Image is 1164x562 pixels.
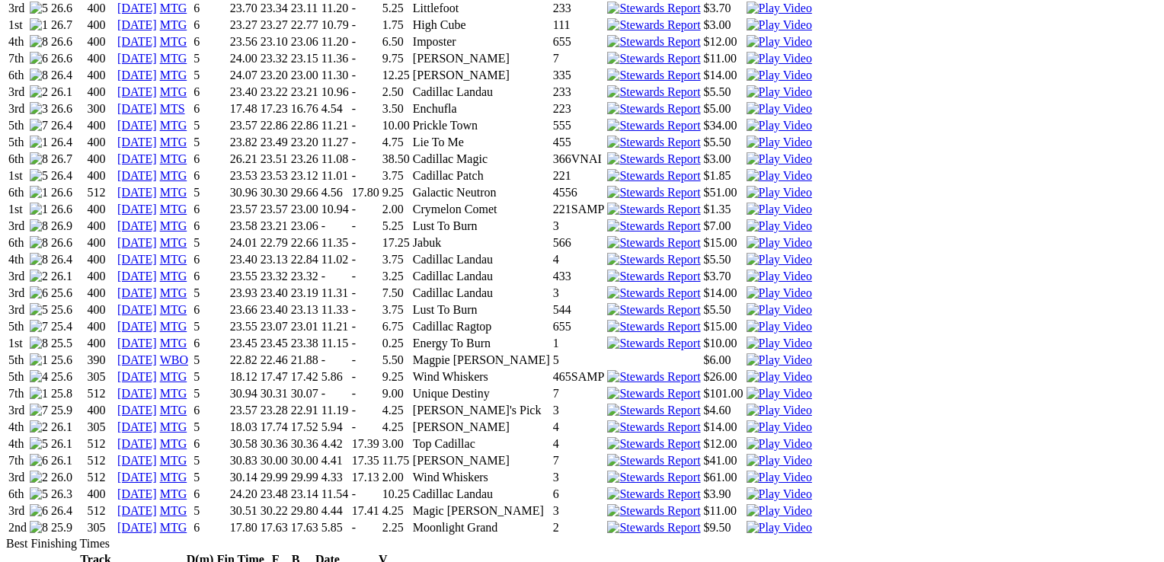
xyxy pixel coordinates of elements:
td: 5 [193,68,228,83]
img: Stewards Report [607,454,700,468]
a: [DATE] [117,152,157,165]
img: 7 [30,119,48,133]
img: 5 [30,303,48,317]
a: MTG [160,35,187,48]
td: $11.00 [703,51,744,66]
img: Stewards Report [607,2,700,15]
a: View replay [747,286,812,299]
a: MTG [160,152,187,165]
td: 6 [193,1,228,16]
a: [DATE] [117,203,157,216]
td: 555 [552,118,606,133]
td: 22.86 [290,118,319,133]
a: [DATE] [117,136,157,148]
a: View replay [747,69,812,81]
td: 23.21 [290,85,319,100]
img: Play Video [747,152,812,166]
a: View replay [747,303,812,316]
td: 6 [193,101,228,117]
img: Play Video [747,320,812,334]
img: Stewards Report [607,320,700,334]
td: 400 [87,34,116,49]
td: 5.25 [382,1,411,16]
img: Stewards Report [607,487,700,501]
a: MTG [160,471,187,484]
td: 23.11 [290,1,319,16]
td: 4th [8,34,27,49]
td: $5.50 [703,85,744,100]
a: Watch Replay on Watchdog [747,353,812,366]
a: MTG [160,52,187,65]
td: 400 [87,51,116,66]
img: 8 [30,236,48,250]
a: MTG [160,270,187,283]
td: 23.32 [260,51,289,66]
td: 3rd [8,1,27,16]
a: View replay [747,504,812,517]
a: MTG [160,337,187,350]
a: View replay [747,236,812,249]
img: Stewards Report [607,18,700,32]
img: Play Video [747,420,812,434]
td: 111 [552,18,606,33]
a: MTG [160,370,187,383]
a: MTG [160,203,187,216]
td: - [351,1,380,16]
img: Play Video [747,2,812,15]
img: 6 [30,454,48,468]
td: 26.1 [50,85,85,100]
a: MTG [160,487,187,500]
a: MTG [160,253,187,266]
img: 3 [30,102,48,116]
img: 8 [30,35,48,49]
a: [DATE] [117,387,157,400]
a: [DATE] [117,454,157,467]
td: 400 [87,118,116,133]
img: Stewards Report [607,404,700,417]
img: Play Video [747,169,812,183]
td: 23.34 [260,1,289,16]
td: - [351,85,380,100]
a: MTG [160,119,187,132]
td: 26.4 [50,68,85,83]
img: Play Video [747,219,812,233]
a: [DATE] [117,219,157,232]
a: [DATE] [117,521,157,534]
img: Stewards Report [607,203,700,216]
img: Stewards Report [607,85,700,99]
a: View replay [747,219,812,232]
td: 22.77 [290,18,319,33]
a: View replay [747,136,812,148]
td: Cadillac Landau [412,85,551,100]
td: 400 [87,1,116,16]
td: 7th [8,51,27,66]
img: 8 [30,253,48,267]
a: [DATE] [117,18,157,31]
img: Stewards Report [607,337,700,350]
img: 1 [30,353,48,367]
a: [DATE] [117,186,157,199]
img: Play Video [747,136,812,149]
td: Imposter [412,34,551,49]
td: 23.27 [260,18,289,33]
td: 11.36 [321,51,350,66]
img: Play Video [747,437,812,451]
img: Play Video [747,102,812,116]
img: Stewards Report [607,119,700,133]
td: 6 [193,18,228,33]
td: 4.54 [321,101,350,117]
a: MTG [160,286,187,299]
td: 23.06 [290,34,319,49]
img: Stewards Report [607,471,700,484]
img: 2 [30,85,48,99]
img: Stewards Report [607,253,700,267]
td: 23.15 [290,51,319,66]
a: [DATE] [117,320,157,333]
td: 10.00 [382,118,411,133]
td: 26.6 [50,51,85,66]
td: 5th [8,135,27,150]
td: - [351,118,380,133]
td: Littlefoot [412,1,551,16]
a: [DATE] [117,69,157,81]
a: View replay [747,102,812,115]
